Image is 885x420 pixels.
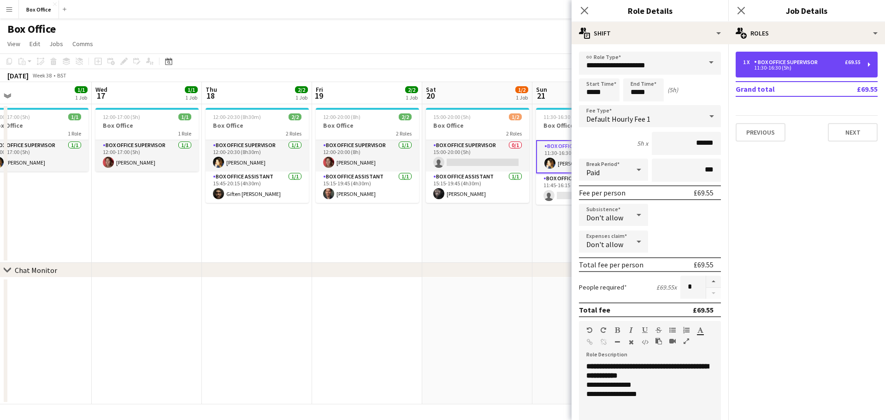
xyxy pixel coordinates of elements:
[586,240,623,249] span: Don't allow
[69,38,97,50] a: Comms
[728,5,885,17] h3: Job Details
[323,113,360,120] span: 12:00-20:00 (8h)
[75,94,87,101] div: 1 Job
[536,85,547,94] span: Sun
[828,82,878,96] td: £69.55
[536,173,639,205] app-card-role: Box Office Assistant0/111:45-16:15 (4h30m)
[95,121,199,130] h3: Box Office
[683,326,690,334] button: Ordered List
[655,326,662,334] button: Strikethrough
[426,108,529,203] app-job-card: 15:00-20:00 (5h)1/2Box Office2 RolesBox Office Supervisor0/115:00-20:00 (5h) Box Office Assistant...
[295,86,308,93] span: 2/2
[600,326,607,334] button: Redo
[7,71,29,80] div: [DATE]
[68,130,81,137] span: 1 Role
[697,326,703,334] button: Text Color
[736,123,785,142] button: Previous
[206,121,309,130] h3: Box Office
[206,140,309,172] app-card-role: Box Office Supervisor1/112:00-20:30 (8h30m)[PERSON_NAME]
[95,140,199,172] app-card-role: Box Office Supervisor1/112:00-17:00 (5h)[PERSON_NAME]
[572,5,728,17] h3: Role Details
[15,266,57,275] div: Chat Monitor
[515,86,528,93] span: 1/2
[206,85,217,94] span: Thu
[286,130,301,137] span: 2 Roles
[693,305,714,314] div: £69.55
[426,85,436,94] span: Sat
[642,326,648,334] button: Underline
[30,72,53,79] span: Week 38
[694,260,714,269] div: £69.55
[509,113,522,120] span: 1/2
[426,172,529,203] app-card-role: Box Office Assistant1/115:15-19:45 (4h30m)[PERSON_NAME]
[536,121,639,130] h3: Box Office
[206,172,309,203] app-card-role: Box Office Assistant1/115:45-20:15 (4h30m)Giften [PERSON_NAME]
[669,326,676,334] button: Unordered List
[743,59,754,65] div: 1 x
[185,86,198,93] span: 1/1
[669,337,676,345] button: Insert video
[206,108,309,203] app-job-card: 12:00-20:30 (8h30m)2/2Box Office2 RolesBox Office Supervisor1/112:00-20:30 (8h30m)[PERSON_NAME]Bo...
[29,40,40,48] span: Edit
[7,40,20,48] span: View
[642,338,648,346] button: HTML Code
[614,326,620,334] button: Bold
[586,114,650,124] span: Default Hourly Fee 1
[579,305,610,314] div: Total fee
[75,86,88,93] span: 1/1
[516,94,528,101] div: 1 Job
[204,90,217,101] span: 18
[628,326,634,334] button: Italic
[586,168,600,177] span: Paid
[72,40,93,48] span: Comms
[736,82,828,96] td: Grand total
[399,113,412,120] span: 2/2
[68,113,81,120] span: 1/1
[579,260,643,269] div: Total fee per person
[614,338,620,346] button: Horizontal Line
[26,38,44,50] a: Edit
[754,59,821,65] div: Box Office Supervisor
[396,130,412,137] span: 2 Roles
[828,123,878,142] button: Next
[586,213,623,222] span: Don't allow
[743,65,861,70] div: 11:30-16:30 (5h)
[295,94,307,101] div: 1 Job
[103,113,140,120] span: 12:00-17:00 (5h)
[94,90,107,101] span: 17
[178,130,191,137] span: 1 Role
[19,0,59,18] button: Box Office
[314,90,323,101] span: 19
[637,139,648,148] div: 5h x
[213,113,261,120] span: 12:00-20:30 (8h30m)
[46,38,67,50] a: Jobs
[586,326,593,334] button: Undo
[579,283,627,291] label: People required
[579,188,625,197] div: Fee per person
[845,59,861,65] div: £69.55
[535,90,547,101] span: 21
[706,276,721,288] button: Increase
[316,121,419,130] h3: Box Office
[536,140,639,173] app-card-role: Box Office Supervisor1/111:30-16:30 (5h)[PERSON_NAME]
[572,22,728,44] div: Shift
[425,90,436,101] span: 20
[406,94,418,101] div: 1 Job
[316,140,419,172] app-card-role: Box Office Supervisor1/112:00-20:00 (8h)[PERSON_NAME]
[57,72,66,79] div: BST
[656,283,677,291] div: £69.55 x
[426,140,529,172] app-card-role: Box Office Supervisor0/115:00-20:00 (5h)
[536,108,639,205] app-job-card: 11:30-16:30 (5h)1/2Box Office2 RolesBox Office Supervisor1/111:30-16:30 (5h)[PERSON_NAME]Box Offi...
[4,38,24,50] a: View
[289,113,301,120] span: 2/2
[316,85,323,94] span: Fri
[49,40,63,48] span: Jobs
[628,338,634,346] button: Clear Formatting
[405,86,418,93] span: 2/2
[95,85,107,94] span: Wed
[667,86,678,94] div: (5h)
[728,22,885,44] div: Roles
